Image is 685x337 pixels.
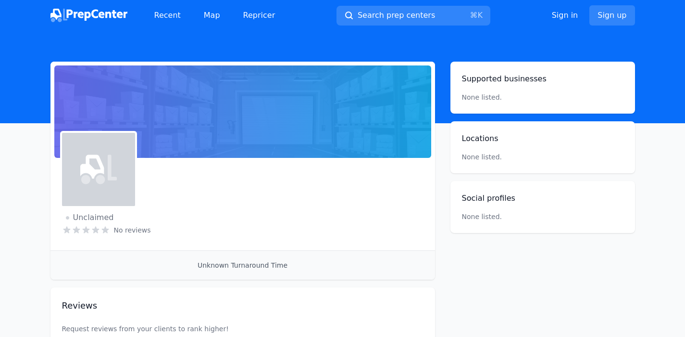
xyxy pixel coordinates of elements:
[462,212,502,221] p: None listed.
[462,73,623,85] h2: Supported businesses
[462,193,623,204] h2: Social profiles
[66,212,114,223] span: Unclaimed
[236,6,283,25] a: Repricer
[470,11,477,20] kbd: ⌘
[358,10,435,21] span: Search prep centers
[114,225,151,235] span: No reviews
[147,6,188,25] a: Recent
[462,152,623,162] p: None listed.
[462,133,623,144] h2: Locations
[477,11,483,20] kbd: K
[336,6,490,26] button: Search prep centers⌘K
[80,151,117,188] img: icon-light.svg
[552,10,578,21] a: Sign in
[62,299,393,312] h2: Reviews
[462,92,502,102] p: None listed.
[198,261,287,269] span: Unknown Turnaround Time
[589,5,635,26] a: Sign up
[196,6,228,25] a: Map
[50,9,127,22] img: PrepCenter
